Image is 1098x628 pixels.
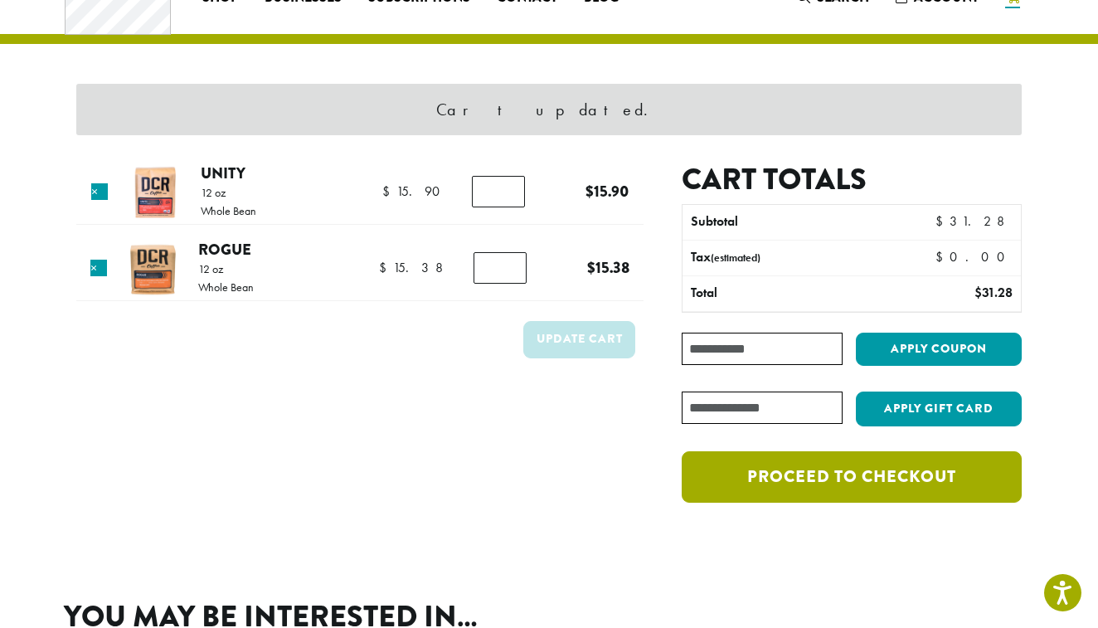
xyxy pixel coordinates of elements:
[91,183,108,200] a: Remove this item
[201,205,256,217] p: Whole Bean
[90,260,107,276] a: Remove this item
[128,166,182,220] img: Unity by Dillanos Coffee Roasters
[382,183,396,200] span: $
[935,212,950,230] span: $
[587,256,629,279] bdi: 15.38
[935,248,950,265] span: $
[683,205,886,240] th: Subtotal
[974,284,982,301] span: $
[935,248,1013,265] bdi: 0.00
[682,162,1022,197] h2: Cart totals
[585,180,594,202] span: $
[974,284,1013,301] bdi: 31.28
[587,256,595,279] span: $
[198,238,251,260] a: Rogue
[382,183,448,200] bdi: 15.90
[474,252,527,284] input: Product quantity
[472,176,525,207] input: Product quantity
[856,333,1022,367] button: Apply coupon
[935,212,1013,230] bdi: 31.28
[585,180,629,202] bdi: 15.90
[379,259,451,276] bdi: 15.38
[126,242,180,296] img: Rogue
[379,259,393,276] span: $
[682,451,1022,503] a: Proceed to checkout
[683,276,886,311] th: Total
[76,84,1022,135] div: Cart updated.
[201,187,256,198] p: 12 oz
[198,263,254,275] p: 12 oz
[523,321,635,358] button: Update cart
[711,251,760,265] small: (estimated)
[683,241,922,275] th: Tax
[201,162,245,184] a: Unity
[856,392,1022,426] button: Apply Gift Card
[198,281,254,293] p: Whole Bean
